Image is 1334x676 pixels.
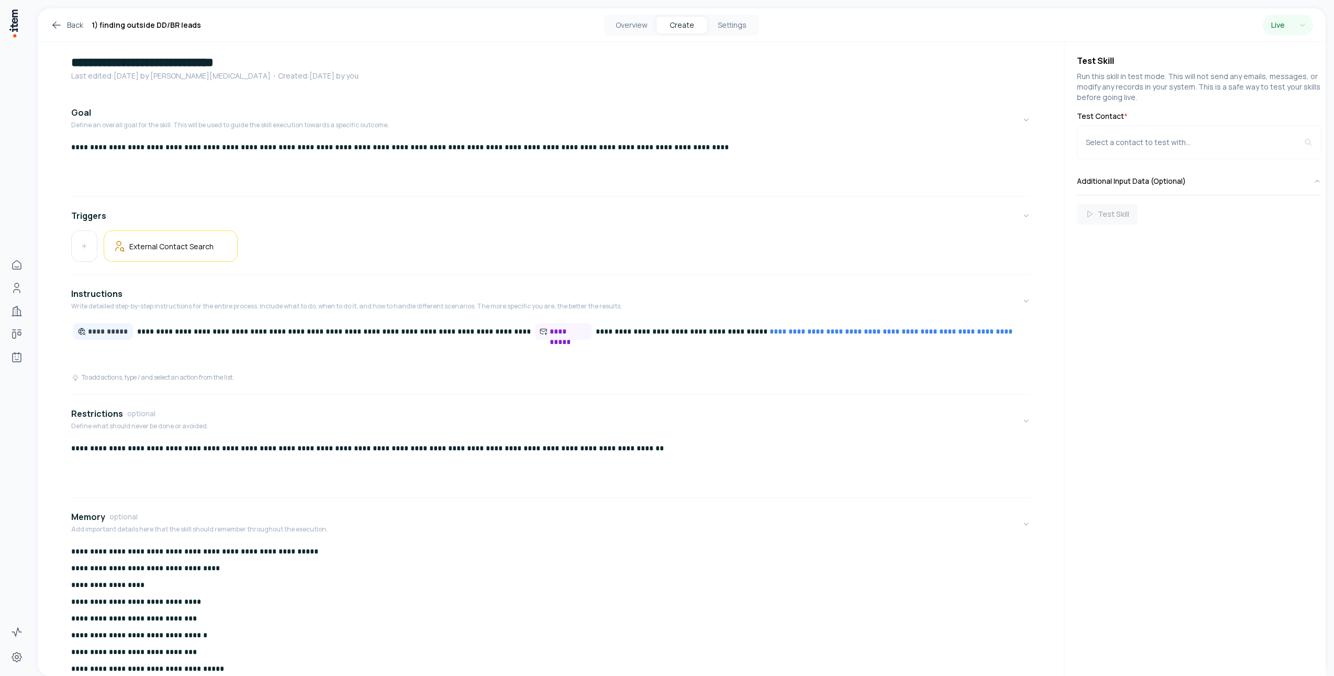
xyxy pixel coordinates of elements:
div: Select a contact to test with... [1086,137,1304,148]
button: Settings [707,17,757,34]
button: InstructionsWrite detailed step-by-step instructions for the entire process. Include what to do, ... [71,279,1030,323]
p: Define an overall goal for the skill. This will be used to guide the skill execution towards a sp... [71,121,389,129]
div: Triggers [71,230,1030,270]
h4: Test Skill [1077,54,1321,67]
button: MemoryoptionalAdd important details here that the skill should remember throughout the execution. [71,502,1030,546]
img: Item Brain Logo [8,8,19,38]
button: Overview [606,17,657,34]
a: Deals [6,324,27,345]
h4: Restrictions [71,407,123,420]
div: InstructionsWrite detailed step-by-step instructions for the entire process. Include what to do, ... [71,323,1030,390]
span: optional [109,512,138,522]
span: optional [127,408,155,419]
h4: Instructions [71,287,123,300]
a: Back [50,19,83,31]
label: Test Contact [1077,111,1321,121]
h5: External Contact Search [129,241,214,251]
button: Triggers [71,201,1030,230]
h4: Goal [71,106,91,119]
a: Companies [6,301,27,322]
button: Additional Input Data (Optional) [1077,168,1321,195]
p: Run this skill in test mode. This will not send any emails, messages, or modify any records in yo... [1077,71,1321,103]
h1: 1) finding outside DD/BR leads [92,19,201,31]
a: Activity [6,622,27,642]
a: Settings [6,647,27,668]
p: Define what should never be done or avoided. [71,422,208,430]
h4: Triggers [71,209,106,222]
div: GoalDefine an overall goal for the skill. This will be used to guide the skill execution towards ... [71,142,1030,192]
p: Write detailed step-by-step instructions for the entire process. Include what to do, when to do i... [71,302,622,311]
button: Create [657,17,707,34]
button: GoalDefine an overall goal for the skill. This will be used to guide the skill execution towards ... [71,98,1030,142]
p: Last edited: [DATE] by [PERSON_NAME][MEDICAL_DATA] ・Created: [DATE] by you [71,71,1030,81]
a: Agents [6,347,27,368]
p: Add important details here that the skill should remember throughout the execution. [71,525,328,534]
h4: Memory [71,511,105,523]
a: Home [6,254,27,275]
button: RestrictionsoptionalDefine what should never be done or avoided. [71,399,1030,443]
div: RestrictionsoptionalDefine what should never be done or avoided. [71,443,1030,493]
div: To add actions, type / and select an action from the list. [71,373,234,382]
a: People [6,278,27,298]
